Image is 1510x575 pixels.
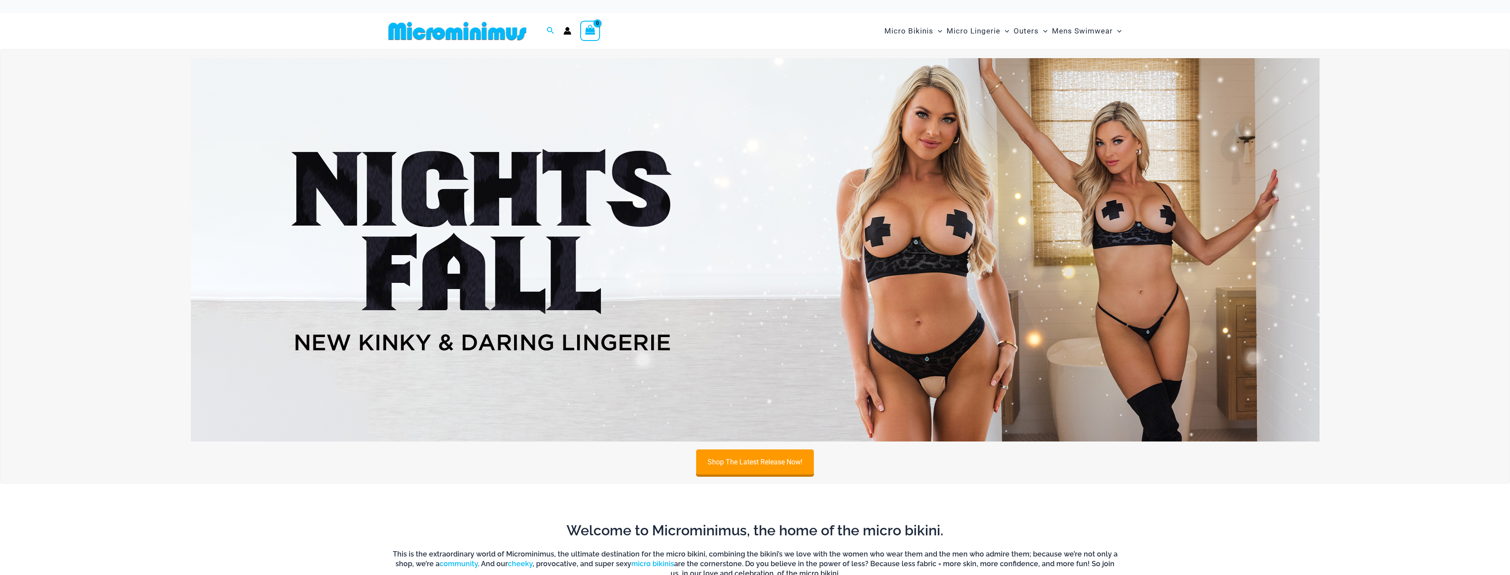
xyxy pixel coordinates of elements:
a: Shop The Latest Release Now! [696,449,814,475]
img: Night's Fall Silver Leopard Pack [191,58,1320,441]
a: Search icon link [547,26,555,37]
img: MM SHOP LOGO FLAT [385,21,530,41]
a: View Shopping Cart, empty [580,21,600,41]
span: Outers [1014,20,1039,42]
span: Menu Toggle [1039,20,1048,42]
a: OutersMenu ToggleMenu Toggle [1011,18,1050,45]
h2: Welcome to Microminimus, the home of the micro bikini. [391,521,1119,540]
a: cheeky [508,560,533,568]
a: Account icon link [563,27,571,35]
span: Micro Lingerie [947,20,1000,42]
a: community [440,560,478,568]
span: Menu Toggle [933,20,942,42]
a: Micro BikinisMenu ToggleMenu Toggle [882,18,944,45]
a: Mens SwimwearMenu ToggleMenu Toggle [1050,18,1124,45]
a: micro bikinis [631,560,674,568]
span: Micro Bikinis [884,20,933,42]
nav: Site Navigation [881,16,1126,46]
a: Micro LingerieMenu ToggleMenu Toggle [944,18,1011,45]
span: Mens Swimwear [1052,20,1113,42]
span: Menu Toggle [1000,20,1009,42]
span: Menu Toggle [1113,20,1122,42]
